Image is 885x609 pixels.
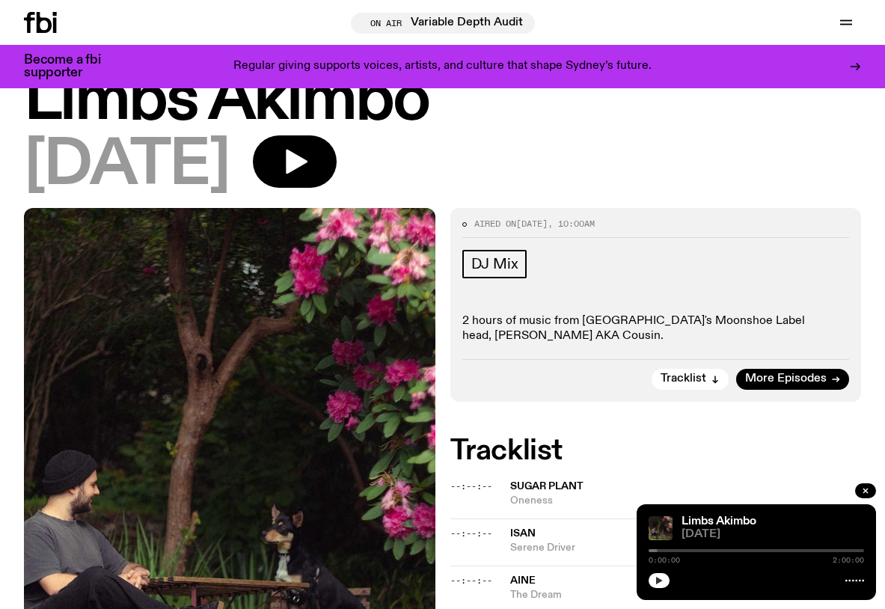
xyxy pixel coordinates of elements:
span: Isan [510,528,536,539]
span: Aired on [474,218,516,230]
span: Oneness [510,494,862,508]
span: [DATE] [516,218,548,230]
span: 0:00:00 [649,557,680,564]
img: Jackson sits at an outdoor table, legs crossed and gazing at a black and brown dog also sitting a... [649,516,673,540]
span: DJ Mix [471,256,518,272]
span: --:--:-- [450,527,492,539]
span: The Dream [510,588,731,602]
span: [DATE] [24,135,229,196]
button: On AirVariable Depth Audit [351,13,535,34]
span: [DATE] [682,529,864,540]
h2: Tracklist [450,438,862,465]
a: More Episodes [736,369,849,390]
a: DJ Mix [462,250,527,278]
h3: Become a fbi supporter [24,54,120,79]
p: Regular giving supports voices, artists, and culture that shape Sydney’s future. [233,60,652,73]
a: Limbs Akimbo [682,515,756,527]
button: Tracklist [652,369,729,390]
span: --:--:-- [450,575,492,587]
span: , 10:00am [548,218,595,230]
span: Aine [510,575,536,586]
span: Serene Driver [510,541,862,555]
span: --:--:-- [450,480,492,492]
h1: Limbs Akimbo [24,70,861,131]
span: More Episodes [745,373,827,385]
span: Sugar Plant [510,481,584,492]
p: 2 hours of music from [GEOGRAPHIC_DATA]'s Moonshoe Label head, [PERSON_NAME] AKA Cousin. [462,314,850,343]
span: Tracklist [661,373,706,385]
span: 2:00:00 [833,557,864,564]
